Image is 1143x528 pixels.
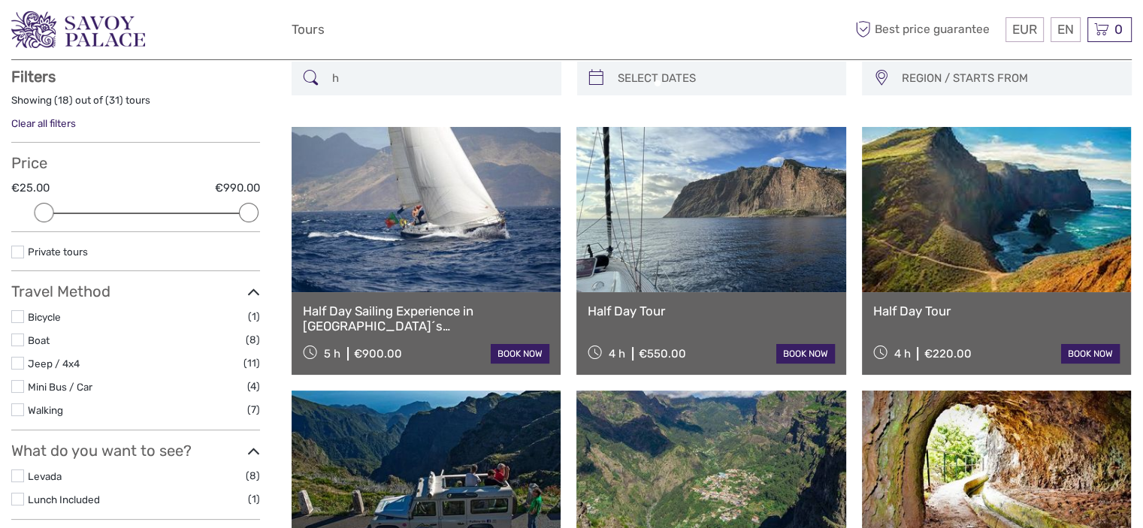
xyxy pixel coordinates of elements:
[28,493,100,505] a: Lunch Included
[28,311,61,323] a: Bicycle
[28,334,50,346] a: Boat
[247,378,260,395] span: (4)
[11,93,260,116] div: Showing ( ) out of ( ) tours
[588,303,834,318] a: Half Day Tour
[11,117,76,129] a: Clear all filters
[109,93,119,107] label: 31
[303,303,549,334] a: Half Day Sailing Experience in [GEOGRAPHIC_DATA]´s [GEOGRAPHIC_DATA]
[1061,344,1120,364] a: book now
[28,404,63,416] a: Walking
[491,344,549,364] a: book now
[326,65,554,92] input: SEARCH
[28,358,80,370] a: Jeep / 4x4
[11,180,50,196] label: €25.00
[247,401,260,418] span: (7)
[248,308,260,325] span: (1)
[851,17,1002,42] span: Best price guarantee
[612,65,839,92] input: SELECT DATES
[248,490,260,508] span: (1)
[609,347,625,361] span: 4 h
[215,180,260,196] label: €990.00
[776,344,835,364] a: book now
[873,303,1120,318] a: Half Day Tour
[924,347,971,361] div: €220.00
[28,470,62,482] a: Levada
[639,347,686,361] div: €550.00
[11,11,145,48] img: 3279-876b4492-ee62-4c61-8ef8-acb0a8f63b96_logo_small.png
[1051,17,1081,42] div: EN
[246,467,260,484] span: (8)
[246,331,260,348] span: (8)
[292,19,325,41] a: Tours
[1012,22,1037,37] span: EUR
[21,26,170,38] p: We're away right now. Please check back later!
[28,246,88,258] a: Private tours
[11,442,260,460] h3: What do you want to see?
[11,154,260,172] h3: Price
[324,347,340,361] span: 5 h
[895,66,1124,91] button: REGION / STARTS FROM
[11,68,56,86] strong: Filters
[173,23,191,41] button: Open LiveChat chat widget
[58,93,69,107] label: 18
[28,381,92,393] a: Mini Bus / Car
[243,355,260,372] span: (11)
[1112,22,1125,37] span: 0
[894,347,910,361] span: 4 h
[354,347,402,361] div: €900.00
[11,282,260,300] h3: Travel Method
